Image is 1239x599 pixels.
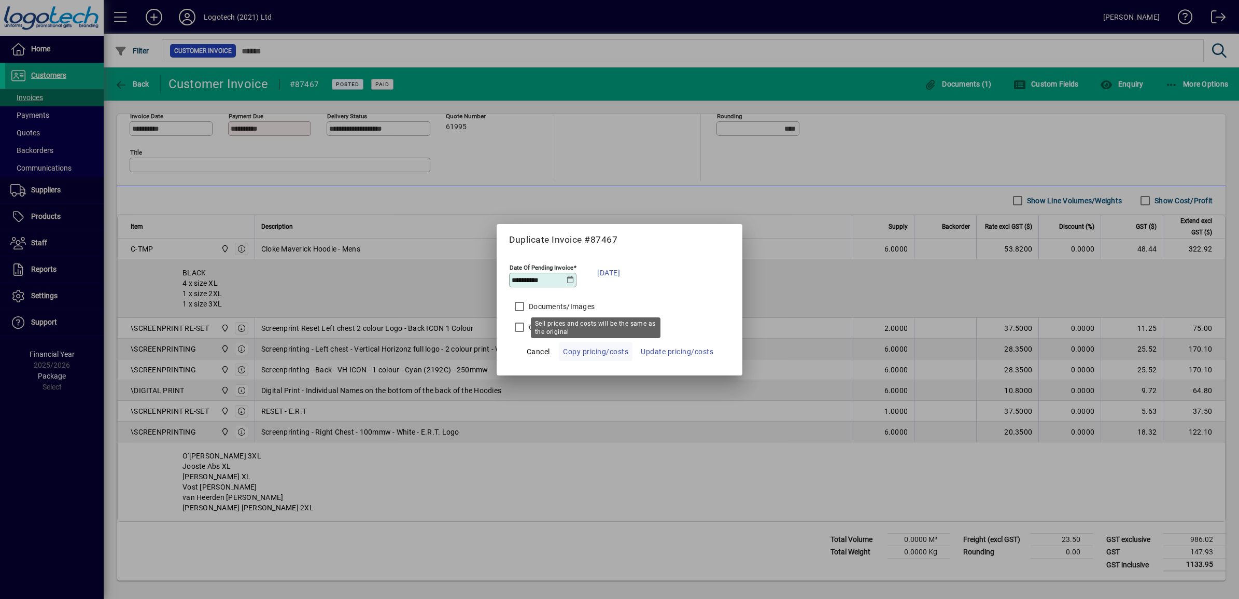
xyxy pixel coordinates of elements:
[637,342,717,361] button: Update pricing/costs
[559,342,632,361] button: Copy pricing/costs
[531,317,660,338] div: Sell prices and costs will be the same as the original
[522,342,555,361] button: Cancel
[527,345,550,358] span: Cancel
[592,260,625,286] button: [DATE]
[563,345,628,358] span: Copy pricing/costs
[510,263,573,271] mat-label: Date Of Pending Invoice
[641,345,713,358] span: Update pricing/costs
[527,301,595,312] label: Documents/Images
[597,267,620,279] span: [DATE]
[509,234,730,245] h5: Duplicate Invoice #87467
